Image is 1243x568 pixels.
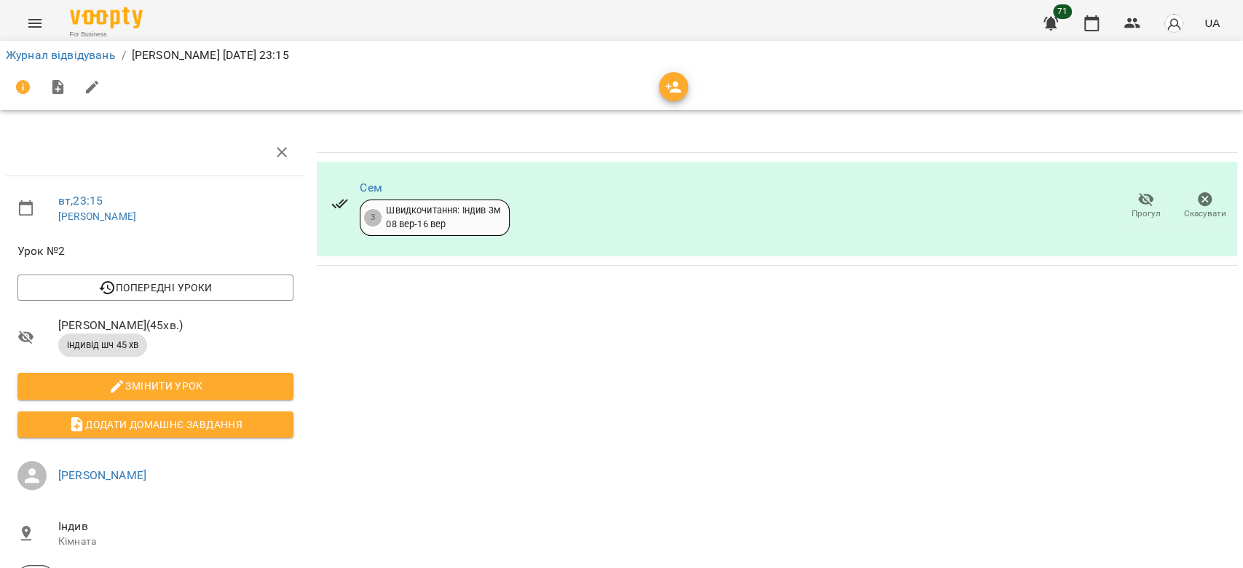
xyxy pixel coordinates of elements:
a: Журнал відвідувань [6,48,116,62]
span: Додати домашнє завдання [29,416,282,433]
a: вт , 23:15 [58,194,103,208]
button: Змінити урок [17,373,293,399]
span: Змінити урок [29,377,282,395]
button: Menu [17,6,52,41]
a: Сем [360,181,382,194]
span: For Business [70,30,143,39]
span: Індив [58,518,293,535]
button: Скасувати [1175,186,1234,226]
span: Прогул [1132,208,1161,220]
a: [PERSON_NAME] [58,468,146,482]
nav: breadcrumb [6,47,1237,64]
button: Попередні уроки [17,275,293,301]
img: avatar_s.png [1164,13,1184,33]
a: [PERSON_NAME] [58,210,136,222]
button: Прогул [1116,186,1175,226]
span: Попередні уроки [29,279,282,296]
li: / [122,47,126,64]
span: Урок №2 [17,242,293,260]
span: індивід шч 45 хв [58,339,147,352]
div: Швидкочитання: Індив 3м 08 вер - 16 вер [386,204,500,231]
span: Скасувати [1184,208,1226,220]
button: UA [1199,9,1226,36]
button: Додати домашнє завдання [17,411,293,438]
p: Кімната [58,535,293,549]
div: 3 [364,209,382,226]
p: [PERSON_NAME] [DATE] 23:15 [132,47,289,64]
img: Voopty Logo [70,7,143,28]
span: UA [1204,15,1220,31]
span: [PERSON_NAME] ( 45 хв. ) [58,317,293,334]
span: 71 [1053,4,1072,19]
